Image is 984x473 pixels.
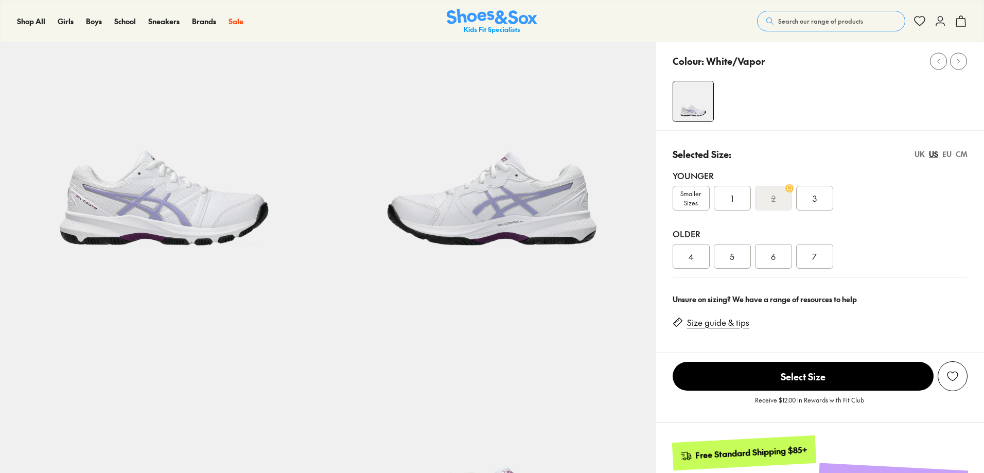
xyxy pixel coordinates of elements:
[771,250,776,262] span: 6
[771,192,776,204] s: 2
[673,294,968,305] div: Unsure on sizing? We have a range of resources to help
[730,250,734,262] span: 5
[778,16,863,26] span: Search our range of products
[673,189,709,207] span: Smaller Sizes
[58,16,74,26] span: Girls
[673,54,704,68] p: Colour:
[673,147,731,161] p: Selected Size:
[757,11,905,31] button: Search our range of products
[192,16,216,26] span: Brands
[148,16,180,27] a: Sneakers
[229,16,243,26] span: Sale
[192,16,216,27] a: Brands
[673,81,713,121] img: 4-498629_1
[956,149,968,160] div: CM
[58,16,74,27] a: Girls
[689,250,694,262] span: 4
[731,192,733,204] span: 1
[695,444,807,461] div: Free Standard Shipping $85+
[17,16,45,26] span: Shop All
[673,362,934,391] span: Select Size
[673,169,968,182] div: Younger
[447,9,537,34] img: SNS_Logo_Responsive.svg
[672,435,816,470] a: Free Standard Shipping $85+
[942,149,952,160] div: EU
[114,16,136,26] span: School
[929,149,938,160] div: US
[17,16,45,27] a: Shop All
[673,227,968,240] div: Older
[812,250,817,262] span: 7
[86,16,102,27] a: Boys
[229,16,243,27] a: Sale
[755,395,864,414] p: Receive $12.00 in Rewards with Fit Club
[687,317,749,328] a: Size guide & tips
[148,16,180,26] span: Sneakers
[114,16,136,27] a: School
[813,192,817,204] span: 3
[447,9,537,34] a: Shoes & Sox
[938,361,968,391] button: Add to Wishlist
[673,361,934,391] button: Select Size
[706,54,765,68] p: White/Vapor
[86,16,102,26] span: Boys
[915,149,925,160] div: UK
